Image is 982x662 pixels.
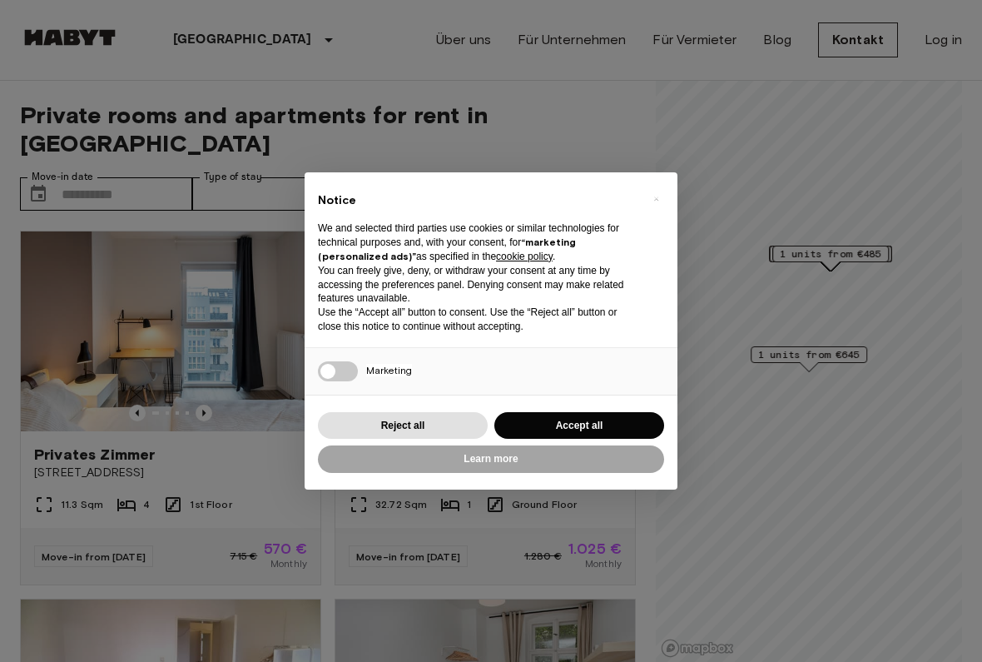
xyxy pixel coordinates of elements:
strong: “marketing (personalized ads)” [318,236,576,262]
span: Marketing [366,364,412,376]
button: Learn more [318,445,664,473]
p: We and selected third parties use cookies or similar technologies for technical purposes and, wit... [318,221,637,263]
span: × [653,189,659,209]
button: Accept all [494,412,664,440]
button: Reject all [318,412,488,440]
a: cookie policy [496,251,553,262]
p: You can freely give, deny, or withdraw your consent at any time by accessing the preferences pane... [318,264,637,306]
button: Close this notice [642,186,669,212]
h2: Notice [318,192,637,209]
p: Use the “Accept all” button to consent. Use the “Reject all” button or close this notice to conti... [318,306,637,334]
